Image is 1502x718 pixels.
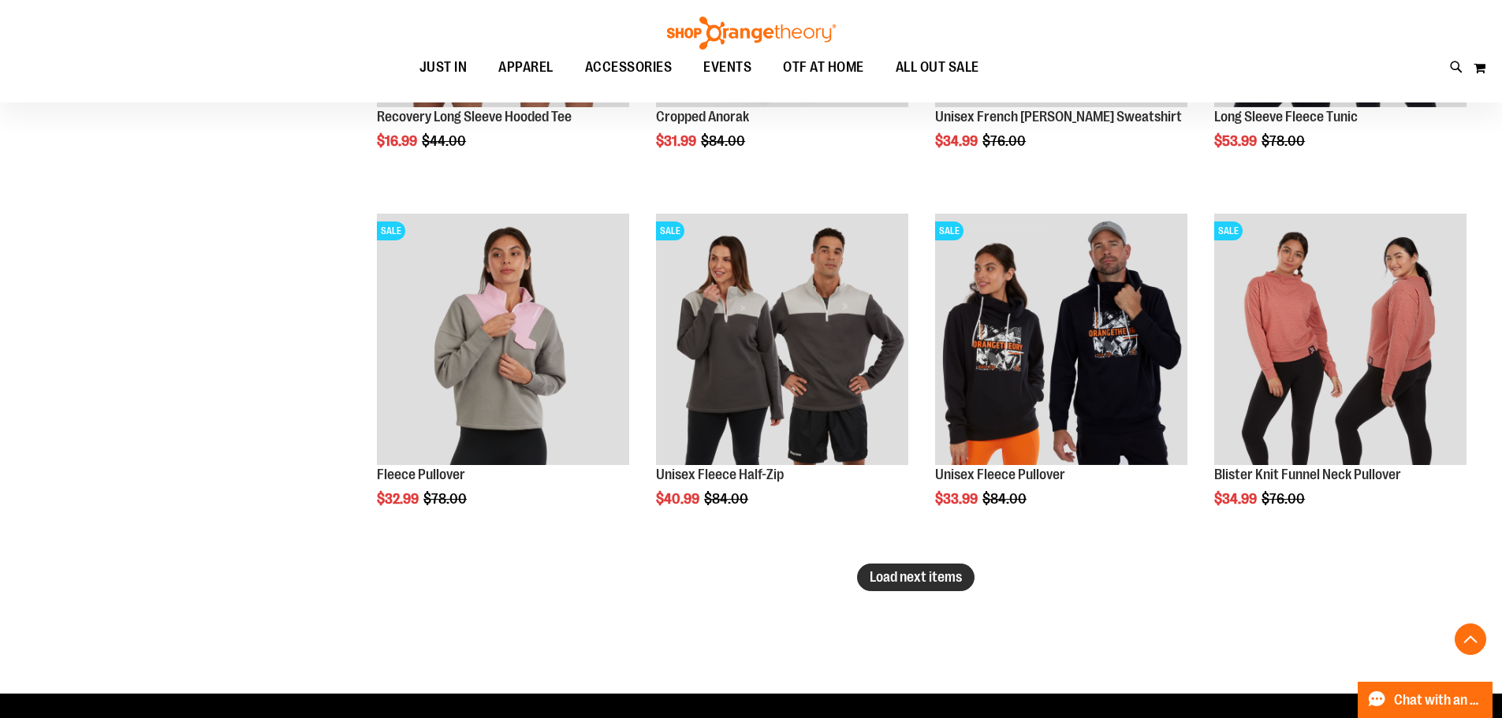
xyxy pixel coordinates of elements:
button: Load next items [857,564,975,591]
a: Product image for Blister Knit Funnelneck PulloverSALE [1214,214,1467,468]
div: product [1206,206,1474,548]
span: Load next items [870,569,962,585]
span: APPAREL [498,50,553,85]
span: SALE [1214,221,1243,240]
span: $34.99 [1214,491,1259,507]
div: product [369,206,637,548]
span: $40.99 [656,491,702,507]
a: Blister Knit Funnel Neck Pullover [1214,467,1401,482]
span: $16.99 [377,133,419,149]
img: Shop Orangetheory [665,17,838,50]
a: Unisex Fleece Pullover [935,467,1065,482]
span: OTF AT HOME [783,50,864,85]
img: Product image for Unisex Fleece Pullover [935,214,1187,466]
a: Product image for Unisex Fleece Half ZipSALE [656,214,908,468]
img: Product image for Fleece Pullover [377,214,629,466]
span: JUST IN [419,50,468,85]
div: product [648,206,916,548]
span: $33.99 [935,491,980,507]
a: Long Sleeve Fleece Tunic [1214,109,1358,125]
a: Fleece Pullover [377,467,465,482]
a: Product image for Unisex Fleece PulloverSALE [935,214,1187,468]
a: Unisex French [PERSON_NAME] Sweatshirt [935,109,1182,125]
img: Product image for Unisex Fleece Half Zip [656,214,908,466]
span: $84.00 [982,491,1029,507]
span: EVENTS [703,50,751,85]
span: $31.99 [656,133,699,149]
span: $76.00 [982,133,1028,149]
a: Recovery Long Sleeve Hooded Tee [377,109,572,125]
span: $44.00 [422,133,468,149]
span: $84.00 [701,133,747,149]
span: $84.00 [704,491,751,507]
span: ACCESSORIES [585,50,673,85]
span: $53.99 [1214,133,1259,149]
span: $32.99 [377,491,421,507]
span: ALL OUT SALE [896,50,979,85]
button: Back To Top [1455,623,1486,655]
span: $78.00 [1262,133,1307,149]
span: SALE [656,221,684,240]
span: Chat with an Expert [1394,693,1483,708]
span: $76.00 [1262,491,1307,507]
button: Chat with an Expert [1358,682,1493,718]
span: SALE [935,221,963,240]
img: Product image for Blister Knit Funnelneck Pullover [1214,214,1467,466]
span: $78.00 [423,491,469,507]
a: Unisex Fleece Half-Zip [656,467,784,482]
a: Product image for Fleece PulloverSALE [377,214,629,468]
a: Cropped Anorak [656,109,749,125]
div: product [927,206,1195,548]
span: $34.99 [935,133,980,149]
span: SALE [377,221,405,240]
